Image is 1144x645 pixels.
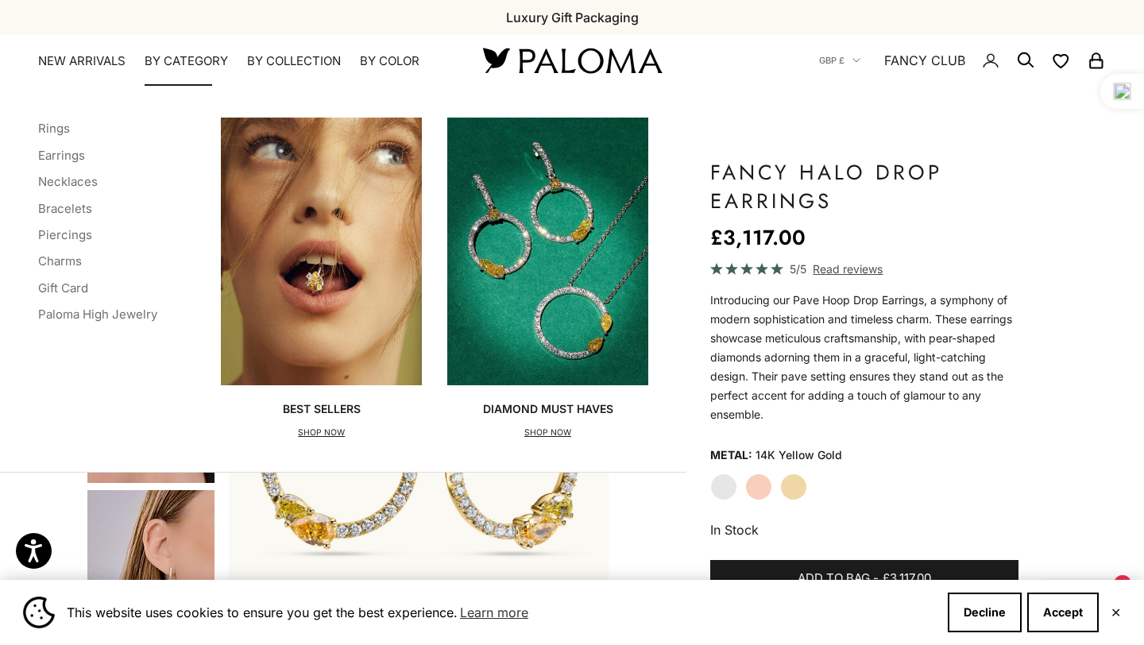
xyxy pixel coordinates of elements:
[38,53,126,69] a: NEW ARRIVALS
[790,260,806,278] span: 5/5
[798,569,870,589] span: Add to bag
[483,401,613,417] p: Diamond Must Haves
[710,260,1018,278] a: 5/5 Read reviews
[948,593,1022,632] button: Decline
[38,307,157,322] a: Paloma High Jewelry
[819,53,860,68] button: GBP £
[710,291,1018,424] div: Introducing our Pave Hoop Drop Earrings, a symphony of modern sophistication and timeless charm. ...
[483,425,613,441] p: SHOP NOW
[819,53,844,68] span: GBP £
[813,260,883,278] span: Read reviews
[38,201,92,216] a: Bracelets
[38,253,82,268] a: Charms
[447,118,648,440] a: Diamond Must HavesSHOP NOW
[23,597,55,628] img: Cookie banner
[710,519,1018,540] p: In Stock
[819,35,1106,86] nav: Secondary navigation
[710,158,1018,215] h1: Fancy Halo Drop Earrings
[221,118,422,440] a: Best SellersSHOP NOW
[38,227,92,242] a: Piercings
[1027,593,1099,632] button: Accept
[883,569,931,589] span: £3,117.00
[283,401,361,417] p: Best Sellers
[360,53,419,69] summary: By Color
[756,443,842,467] variant-option-value: 14K Yellow Gold
[884,50,965,71] a: FANCY CLUB
[145,53,228,69] summary: By Category
[283,425,361,441] p: SHOP NOW
[38,174,98,189] a: Necklaces
[38,148,85,163] a: Earrings
[506,7,639,28] p: Luxury Gift Packaging
[38,121,70,136] a: Rings
[1111,608,1121,617] button: Close
[261,579,309,611] button: Add to Wishlist
[38,53,445,69] nav: Primary navigation
[38,280,88,295] a: Gift Card
[710,443,752,467] legend: Metal:
[710,222,806,253] sale-price: £3,117.00
[247,53,341,69] summary: By Collection
[458,601,531,624] a: Learn more
[67,601,935,624] span: This website uses cookies to ensure you get the best experience.
[710,560,1018,598] button: Add to bag-£3,117.00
